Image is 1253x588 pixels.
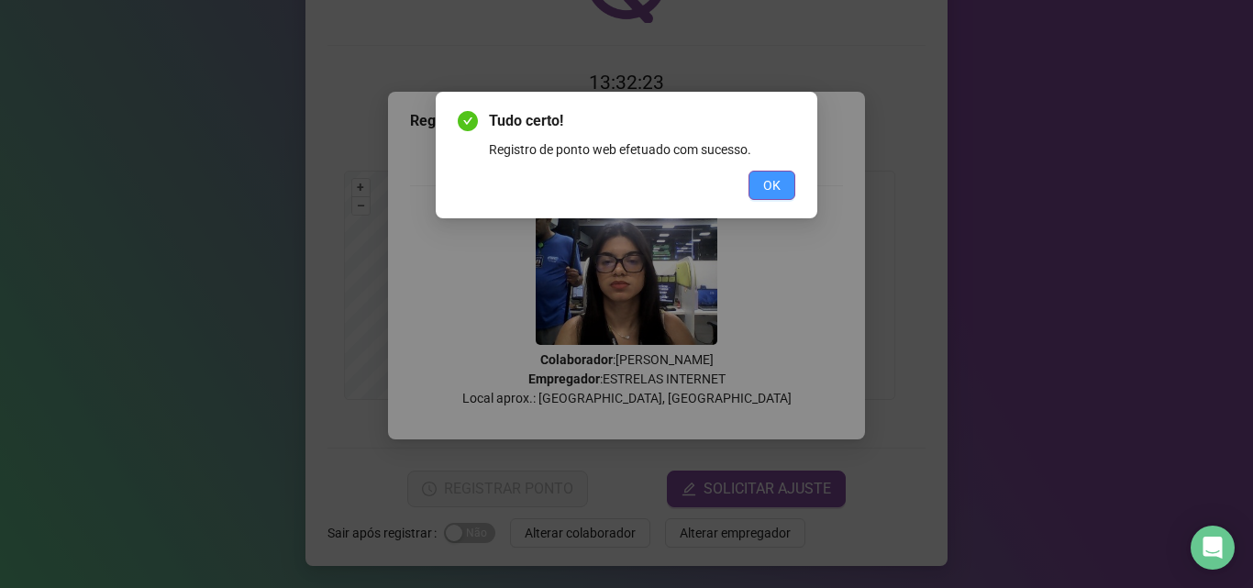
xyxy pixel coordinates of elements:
span: OK [763,175,781,195]
button: OK [748,171,795,200]
span: Tudo certo! [489,110,795,132]
div: Registro de ponto web efetuado com sucesso. [489,139,795,160]
div: Open Intercom Messenger [1191,526,1235,570]
span: check-circle [458,111,478,131]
